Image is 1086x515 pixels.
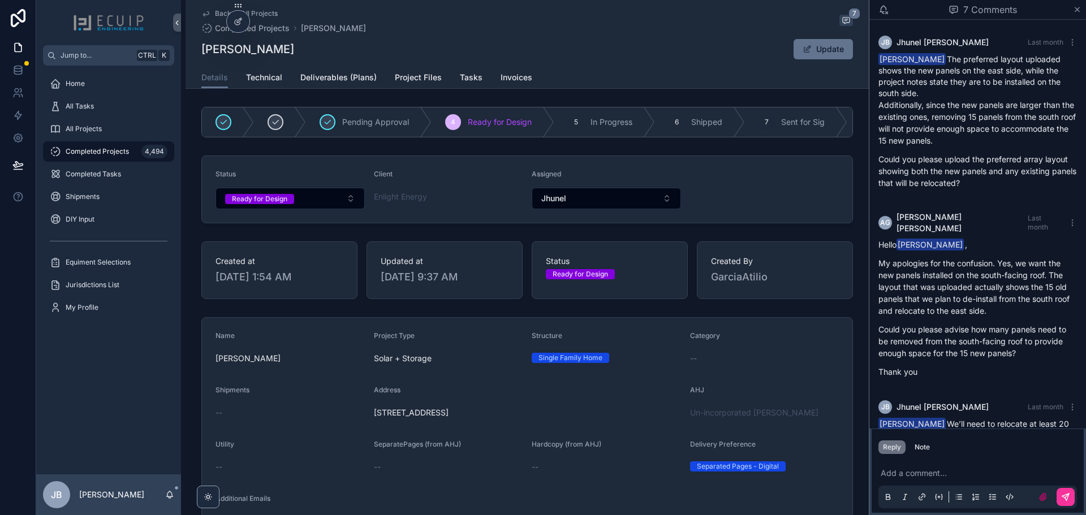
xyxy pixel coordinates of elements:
div: The preferred layout uploaded shows the new panels on the east side, while the project notes stat... [878,54,1077,189]
a: All Tasks [43,96,174,116]
div: Separated Pages - Digital [697,461,779,471]
span: Hardcopy (from AHJ) [532,440,601,448]
span: [STREET_ADDRESS] [374,407,681,418]
span: [PERSON_NAME] [PERSON_NAME] [897,211,1028,234]
span: Jhunel [PERSON_NAME] [897,37,989,48]
span: [PERSON_NAME] [878,418,946,430]
div: Ready for Design [232,194,287,204]
a: Back to All Projects [201,9,278,18]
a: Completed Projects [201,23,290,34]
a: Project Files [395,67,442,90]
a: Shipments [43,187,174,207]
span: Created By [711,256,839,267]
span: [PERSON_NAME] [216,353,365,364]
span: Completed Tasks [66,170,121,179]
h1: [PERSON_NAME] [201,41,294,57]
a: Invoices [501,67,532,90]
span: JB [881,38,890,47]
div: Ready for Design [553,269,608,279]
span: Tasks [460,72,482,83]
span: Completed Projects [66,147,129,156]
a: Un-incorporated [PERSON_NAME] [690,407,818,418]
span: Shipments [66,192,100,201]
a: Jurisdictions List [43,275,174,295]
span: Project Type [374,331,415,340]
span: Created at [216,256,343,267]
span: [PERSON_NAME] [878,53,946,65]
button: Jump to...CtrlK [43,45,174,66]
span: Technical [246,72,282,83]
span: Details [201,72,228,83]
span: Shipments [216,386,249,394]
a: DIY Input [43,209,174,230]
a: Tasks [460,67,482,90]
span: -- [374,461,381,473]
span: SeparatePages (from AHJ) [374,440,461,448]
p: Additionally, since the new panels are larger than the existing ones, removing 15 panels from the... [878,99,1077,146]
a: Deliverables (Plans) [300,67,377,90]
p: My apologies for the confusion. Yes, we want the new panels installed on the south-facing roof. T... [878,257,1077,317]
span: Ready for Design [468,116,532,128]
span: My Profile [66,303,98,312]
div: We’ll need to relocate at least 20 panels. Could you please provide the model number of the exist... [878,418,1077,509]
span: -- [532,461,538,473]
p: [PERSON_NAME] [79,489,144,500]
span: 6 [675,118,679,127]
button: Reply [878,440,906,454]
a: Equiment Selections [43,252,174,272]
a: Details [201,67,228,89]
span: AG [880,218,890,227]
span: Solar + Storage [374,353,432,364]
span: Back to All Projects [215,9,278,18]
p: Could you please advise how many panels need to be removed from the south-facing roof to provide ... [878,323,1077,359]
div: Single Family Home [538,353,602,363]
span: Client [374,170,393,178]
span: Status [546,256,674,267]
div: 4,494 [141,145,167,158]
span: Home [66,79,85,88]
a: All Projects [43,119,174,139]
span: Jump to... [61,51,132,60]
span: Sent for Sig [781,116,825,128]
span: 7 [848,8,860,19]
span: AHJ [690,386,704,394]
span: Jhunel [541,193,566,204]
span: Utility [216,440,234,448]
span: 4 [451,118,455,127]
span: Equiment Selections [66,258,131,267]
span: 5 [574,118,578,127]
img: App logo [73,14,144,32]
p: Hello , [878,239,1077,250]
button: Update [794,39,853,59]
span: Pending Approval [342,116,409,128]
span: JB [881,403,890,412]
p: Could you please upload the preferred array layout showing both the new panels and any existing p... [878,153,1077,189]
span: Address [374,386,400,394]
span: Last month [1028,214,1048,231]
a: Completed Tasks [43,164,174,184]
a: Enlight Energy [374,191,427,202]
a: Home [43,73,174,94]
button: 7 [839,15,853,28]
span: Additional Emails [216,494,270,503]
div: scrollable content [36,66,181,332]
span: Last month [1028,403,1063,411]
span: -- [216,407,222,418]
span: Deliverables (Plans) [300,72,377,83]
span: -- [216,461,222,473]
span: All Tasks [66,102,94,111]
span: [DATE] 1:54 AM [216,269,343,285]
span: JB [51,488,62,501]
span: Updated at [381,256,508,267]
span: Status [216,170,236,178]
span: DIY Input [66,215,94,224]
a: Technical [246,67,282,90]
span: Ctrl [137,50,157,61]
span: Project Files [395,72,442,83]
button: Note [910,440,934,454]
span: [DATE] 9:37 AM [381,269,508,285]
a: [PERSON_NAME] [301,23,366,34]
